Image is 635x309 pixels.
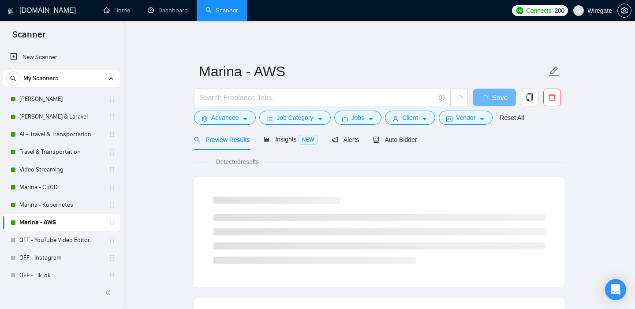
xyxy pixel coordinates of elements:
button: search [6,71,20,86]
a: searchScanner [205,7,238,14]
span: caret-down [242,115,248,122]
a: New Scanner [10,48,113,66]
span: copy [521,93,538,101]
span: setting [202,115,208,122]
a: AI + Travel & Transportation [19,126,103,143]
span: Insights [264,136,317,143]
input: Scanner name... [199,60,546,82]
span: Job Category [276,113,313,123]
a: Travel & Transportation [19,143,103,161]
span: Connects: [526,6,553,15]
span: search [7,75,20,82]
span: Detected results [210,157,265,167]
span: user [392,115,399,122]
span: robot [373,137,379,143]
span: notification [332,137,338,143]
input: Search Freelance Jobs... [199,92,435,103]
span: bars [267,115,273,122]
span: caret-down [368,115,374,122]
span: holder [108,219,116,226]
span: Vendor [456,113,475,123]
span: user [575,7,582,14]
button: setting [617,4,631,18]
span: holder [108,237,116,244]
span: idcard [446,115,452,122]
span: Advanced [211,113,239,123]
button: folderJobscaret-down [334,111,382,125]
img: logo [7,4,14,18]
li: New Scanner [3,48,120,66]
button: Save [473,89,516,106]
span: search [194,137,200,143]
span: Preview Results [194,136,250,143]
span: double-left [105,288,114,297]
span: NEW [299,135,318,145]
span: My Scanners [23,70,58,87]
span: holder [108,254,116,261]
button: copy [521,89,538,106]
button: userClientcaret-down [385,111,435,125]
span: holder [108,201,116,208]
span: holder [108,272,116,279]
span: holder [108,113,116,120]
a: dashboardDashboard [148,7,188,14]
button: idcardVendorcaret-down [439,111,493,125]
a: OFF - TikTok [19,267,103,284]
a: Marina - AWS [19,214,103,231]
img: upwork-logo.png [516,7,523,14]
span: Alerts [332,136,359,143]
div: Open Intercom Messenger [605,279,626,300]
span: Save [492,92,508,103]
span: info-circle [439,95,444,101]
a: Video Streaming [19,161,103,179]
span: caret-down [479,115,485,122]
a: Marina - CI/CD [19,179,103,196]
span: loading [455,95,463,103]
span: holder [108,166,116,173]
span: area-chart [264,136,270,142]
span: holder [108,149,116,156]
a: Marina - Kubernetes [19,196,103,214]
span: Jobs [351,113,365,123]
a: [PERSON_NAME] [19,90,103,108]
span: loading [481,95,492,102]
span: holder [108,184,116,191]
span: Client [402,113,418,123]
a: OFF - Instagram [19,249,103,267]
a: [PERSON_NAME] & Laravel [19,108,103,126]
span: 200 [555,6,564,15]
button: delete [543,89,561,106]
span: edit [548,66,560,77]
span: caret-down [422,115,428,122]
a: setting [617,7,631,14]
span: Scanner [5,28,52,47]
a: Reset All [500,113,524,123]
span: holder [108,96,116,103]
a: homeHome [104,7,130,14]
span: Auto Bidder [373,136,417,143]
button: settingAdvancedcaret-down [194,111,256,125]
button: barsJob Categorycaret-down [259,111,330,125]
span: delete [544,93,560,101]
span: caret-down [317,115,323,122]
span: folder [342,115,348,122]
span: holder [108,131,116,138]
a: OFF - YouTube Video Editor [19,231,103,249]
